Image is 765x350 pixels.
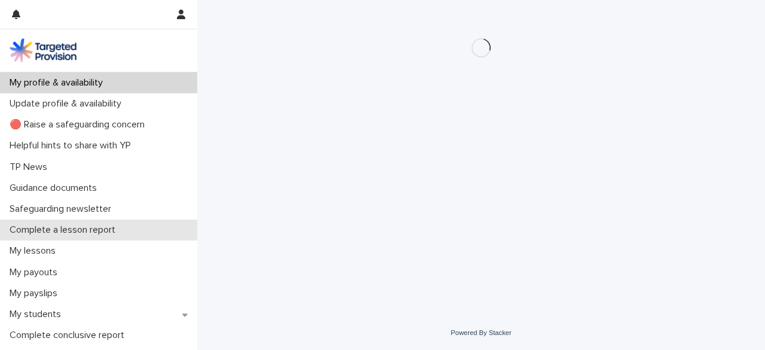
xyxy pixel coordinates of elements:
[5,245,65,257] p: My lessons
[5,330,134,341] p: Complete conclusive report
[5,140,140,151] p: Helpful hints to share with YP
[451,329,511,336] a: Powered By Stacker
[5,77,112,89] p: My profile & availability
[5,288,67,299] p: My payslips
[5,267,67,278] p: My payouts
[5,119,154,130] p: 🔴 Raise a safeguarding concern
[5,224,125,236] p: Complete a lesson report
[5,162,57,173] p: TP News
[5,203,121,215] p: Safeguarding newsletter
[10,38,76,62] img: M5nRWzHhSzIhMunXDL62
[5,182,106,194] p: Guidance documents
[5,309,71,320] p: My students
[5,98,131,109] p: Update profile & availability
